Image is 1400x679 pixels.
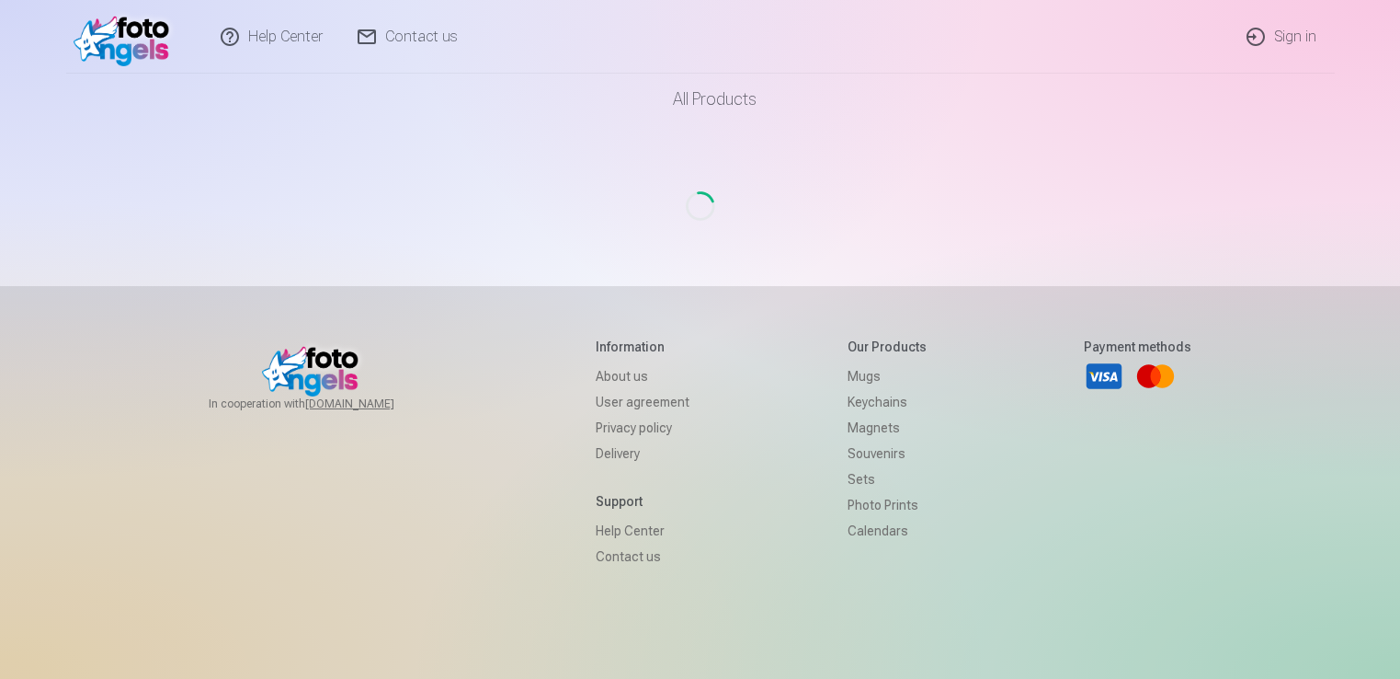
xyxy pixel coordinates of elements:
a: Magnets [848,415,927,441]
h5: Information [596,338,689,356]
a: Visa [1084,356,1124,397]
a: About us [596,363,689,389]
h5: Our products [848,338,927,356]
a: All products [621,74,779,125]
a: Contact us [596,544,689,570]
a: Calendars [848,518,927,544]
img: /v1 [74,7,179,66]
a: Mugs [848,363,927,389]
a: Keychains [848,389,927,415]
a: Sets [848,466,927,492]
a: [DOMAIN_NAME] [305,397,438,411]
a: Delivery [596,441,689,466]
a: Souvenirs [848,441,927,466]
a: Photo prints [848,492,927,518]
span: In cooperation with [209,397,438,411]
h5: Support [596,492,689,511]
a: User agreement [596,389,689,415]
a: Mastercard [1135,356,1176,397]
a: Help Center [596,518,689,544]
h5: Payment methods [1084,338,1191,356]
a: Privacy policy [596,415,689,441]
